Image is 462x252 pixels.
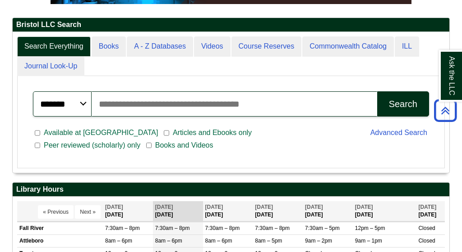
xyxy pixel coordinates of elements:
[205,225,240,231] span: 7:30am – 8pm
[355,225,385,231] span: 12pm – 5pm
[40,127,162,138] span: Available at [GEOGRAPHIC_DATA]
[418,238,435,244] span: Closed
[205,204,223,210] span: [DATE]
[305,204,323,210] span: [DATE]
[255,225,290,231] span: 7:30am – 8pm
[418,225,435,231] span: Closed
[231,36,302,57] a: Course Reserves
[105,238,132,244] span: 8am – 6pm
[416,201,445,221] th: [DATE]
[35,141,40,149] input: Peer reviewed (scholarly) only
[205,238,232,244] span: 8am – 6pm
[17,222,103,235] td: Fall River
[13,18,449,32] h2: Bristol LLC Search
[395,36,419,57] a: ILL
[146,141,152,149] input: Books and Videos
[92,36,126,57] a: Books
[17,36,91,57] a: Search Everything
[305,238,332,244] span: 9am – 2pm
[305,225,340,231] span: 7:30am – 5pm
[302,36,394,57] a: Commonwealth Catalog
[127,36,193,57] a: A - Z Databases
[153,201,203,221] th: [DATE]
[17,56,84,76] a: Journal Look-Up
[103,201,153,221] th: [DATE]
[105,225,140,231] span: 7:30am – 8pm
[155,225,190,231] span: 7:30am – 8pm
[355,238,382,244] span: 9am – 1pm
[303,201,353,221] th: [DATE]
[418,204,436,210] span: [DATE]
[13,183,449,197] h2: Library Hours
[17,235,103,247] td: Attleboro
[155,204,173,210] span: [DATE]
[155,238,182,244] span: 8am – 6pm
[377,91,429,117] button: Search
[203,201,253,221] th: [DATE]
[353,201,416,221] th: [DATE]
[35,129,40,137] input: Available at [GEOGRAPHIC_DATA]
[169,127,255,138] span: Articles and Ebooks only
[105,204,123,210] span: [DATE]
[370,129,427,136] a: Advanced Search
[255,204,273,210] span: [DATE]
[152,140,217,151] span: Books and Videos
[355,204,373,210] span: [DATE]
[194,36,231,57] a: Videos
[75,205,101,219] button: Next »
[38,205,74,219] button: « Previous
[253,201,303,221] th: [DATE]
[255,238,282,244] span: 8am – 5pm
[40,140,144,151] span: Peer reviewed (scholarly) only
[389,99,417,109] div: Search
[164,129,169,137] input: Articles and Ebooks only
[431,104,460,117] a: Back to Top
